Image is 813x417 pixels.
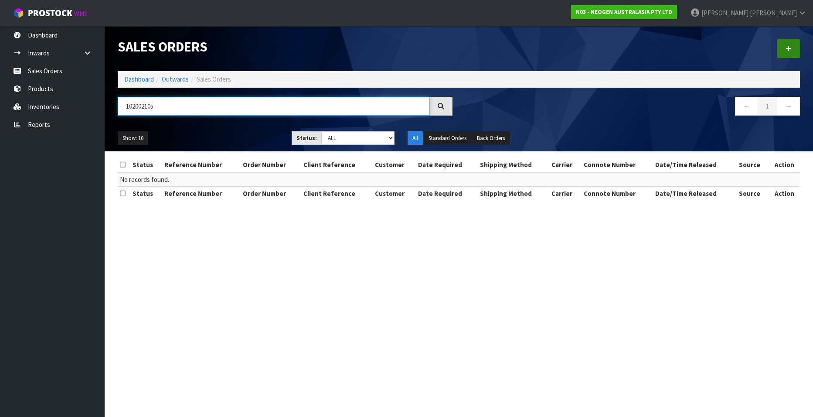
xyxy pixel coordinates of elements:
th: Carrier [549,187,582,201]
a: → [777,97,800,116]
th: Date Required [416,187,477,201]
a: Outwards [162,75,189,83]
th: Source [737,158,769,172]
th: Reference Number [162,187,241,201]
button: Standard Orders [424,131,471,145]
th: Shipping Method [478,187,549,201]
th: Customer [373,158,416,172]
th: Status [130,187,162,201]
nav: Page navigation [466,97,800,118]
th: Reference Number [162,158,241,172]
span: [PERSON_NAME] [701,9,748,17]
a: 1 [758,97,777,116]
input: Search sales orders [118,97,430,116]
th: Carrier [549,158,582,172]
strong: Status: [296,134,317,142]
h1: Sales Orders [118,39,452,55]
th: Date Required [416,158,477,172]
th: Action [769,187,800,201]
button: Show: 10 [118,131,148,145]
th: Order Number [241,187,301,201]
th: Order Number [241,158,301,172]
td: No records found. [118,172,800,187]
th: Client Reference [301,187,373,201]
th: Customer [373,187,416,201]
button: Back Orders [472,131,510,145]
small: WMS [74,10,88,18]
strong: N03 - NEOGEN AUSTRALASIA PTY LTD [576,8,672,16]
th: Connote Number [582,158,653,172]
th: Date/Time Released [653,187,737,201]
span: [PERSON_NAME] [750,9,797,17]
th: Connote Number [582,187,653,201]
img: cube-alt.png [13,7,24,18]
th: Status [130,158,162,172]
th: Date/Time Released [653,158,737,172]
th: Shipping Method [478,158,549,172]
button: All [408,131,423,145]
span: Sales Orders [197,75,231,83]
a: ← [735,97,758,116]
span: ProStock [28,7,72,19]
th: Source [737,187,769,201]
a: Dashboard [124,75,154,83]
th: Client Reference [301,158,373,172]
th: Action [769,158,800,172]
